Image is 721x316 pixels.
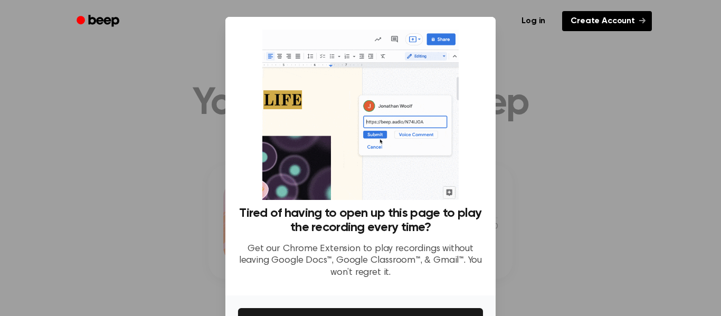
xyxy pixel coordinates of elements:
a: Create Account [562,11,652,31]
p: Get our Chrome Extension to play recordings without leaving Google Docs™, Google Classroom™, & Gm... [238,243,483,279]
h3: Tired of having to open up this page to play the recording every time? [238,206,483,235]
img: Beep extension in action [262,30,458,200]
a: Beep [69,11,129,32]
a: Log in [511,9,556,33]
